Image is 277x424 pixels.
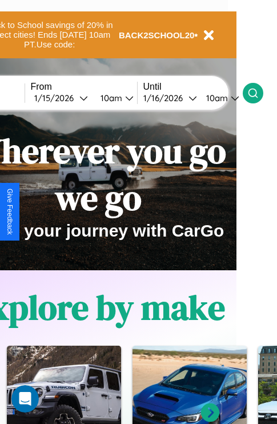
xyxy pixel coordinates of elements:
button: 10am [91,92,137,104]
div: 1 / 16 / 2026 [143,93,188,103]
div: Give Feedback [6,189,14,235]
button: 10am [197,92,243,104]
iframe: Intercom live chat [11,385,39,413]
label: Until [143,82,243,92]
div: 1 / 15 / 2026 [34,93,79,103]
div: 10am [200,93,231,103]
label: From [31,82,137,92]
button: 1/15/2026 [31,92,91,104]
div: 10am [95,93,125,103]
b: BACK2SCHOOL20 [119,30,195,40]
